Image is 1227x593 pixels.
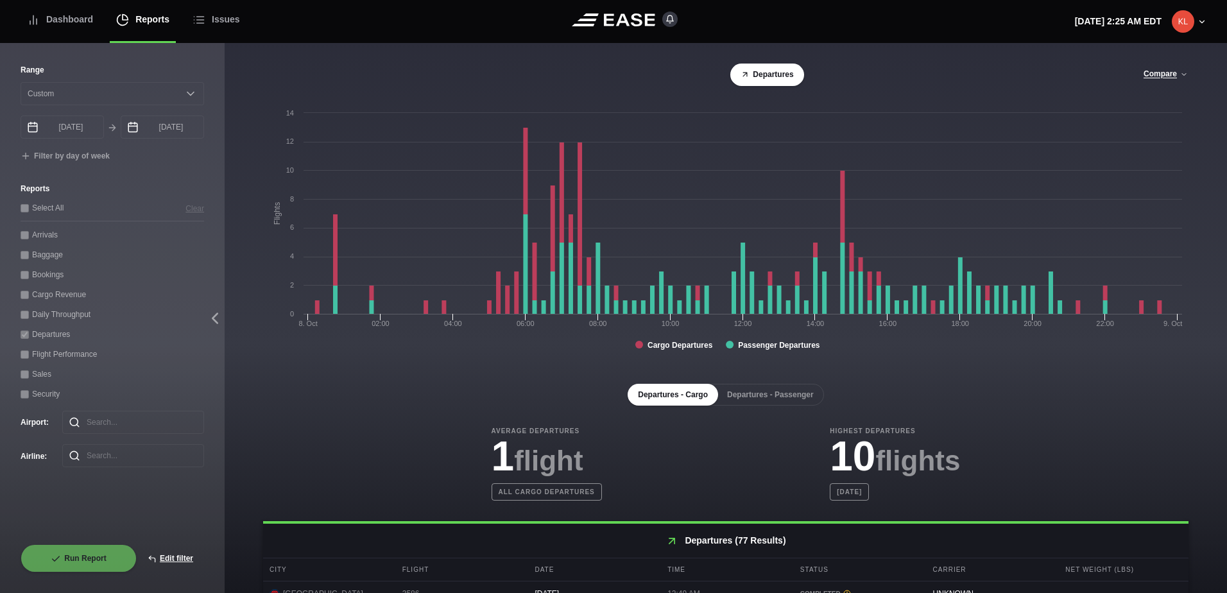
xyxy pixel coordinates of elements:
[807,320,825,327] text: 14:00
[21,64,204,76] label: Range
[1024,320,1042,327] text: 20:00
[648,341,713,350] tspan: Cargo Departures
[290,310,294,318] text: 0
[734,320,752,327] text: 12:00
[492,483,602,501] b: All cargo departures
[137,544,204,572] button: Edit filter
[185,202,204,215] button: Clear
[830,426,960,436] b: Highest Departures
[528,558,658,581] div: Date
[298,320,317,327] tspan: 8. Oct
[290,223,294,231] text: 6
[21,151,110,162] button: Filter by day of week
[444,320,462,327] text: 04:00
[589,320,607,327] text: 08:00
[951,320,969,327] text: 18:00
[830,483,869,501] b: [DATE]
[263,558,393,581] div: City
[290,195,294,203] text: 8
[730,64,803,86] button: Departures
[21,451,42,462] label: Airline :
[290,252,294,260] text: 4
[372,320,390,327] text: 02:00
[21,116,104,139] input: mm/dd/yyyy
[879,320,897,327] text: 16:00
[830,436,960,477] h3: 10
[121,116,204,139] input: mm/dd/yyyy
[1143,70,1188,79] button: Compare
[286,109,294,117] text: 14
[517,320,535,327] text: 06:00
[628,384,718,406] button: Departures - Cargo
[794,558,923,581] div: Status
[492,426,602,436] b: Average Departures
[290,281,294,289] text: 2
[1096,320,1114,327] text: 22:00
[927,558,1056,581] div: Carrier
[738,341,820,350] tspan: Passenger Departures
[21,183,204,194] label: Reports
[717,384,824,406] button: Departures - Passenger
[1163,320,1182,327] tspan: 9. Oct
[286,137,294,145] text: 12
[396,558,526,581] div: Flight
[492,436,602,477] h3: 1
[1172,10,1194,33] img: 8d9eb65ae2cfb5286abbcbdb12c50e97
[1075,15,1162,28] p: [DATE] 2:25 AM EDT
[21,417,42,428] label: Airport :
[661,558,791,581] div: Time
[286,166,294,174] text: 10
[62,411,204,434] input: Search...
[875,445,960,476] span: flights
[62,444,204,467] input: Search...
[263,524,1188,558] h2: Departures (77 Results)
[662,320,680,327] text: 10:00
[514,445,583,476] span: flight
[1059,558,1188,581] div: Net Weight (LBS)
[273,202,282,225] tspan: Flights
